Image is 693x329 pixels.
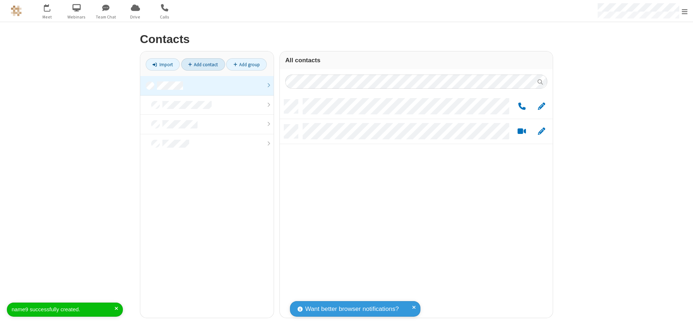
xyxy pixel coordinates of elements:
span: Calls [151,14,178,20]
button: Edit [534,102,548,111]
button: Start a video meeting [515,127,529,136]
button: Call by phone [515,102,529,111]
span: Drive [122,14,149,20]
h2: Contacts [140,33,553,46]
button: Edit [534,127,548,136]
h3: All contacts [285,57,547,64]
span: Want better browser notifications? [305,304,399,314]
a: Add contact [181,58,225,71]
span: Meet [34,14,61,20]
div: grid [280,94,553,318]
div: name9 successfully created. [12,305,115,314]
span: Webinars [63,14,90,20]
a: Add group [226,58,267,71]
img: QA Selenium DO NOT DELETE OR CHANGE [11,5,22,16]
div: 4 [49,4,54,9]
a: Import [146,58,180,71]
span: Team Chat [92,14,120,20]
